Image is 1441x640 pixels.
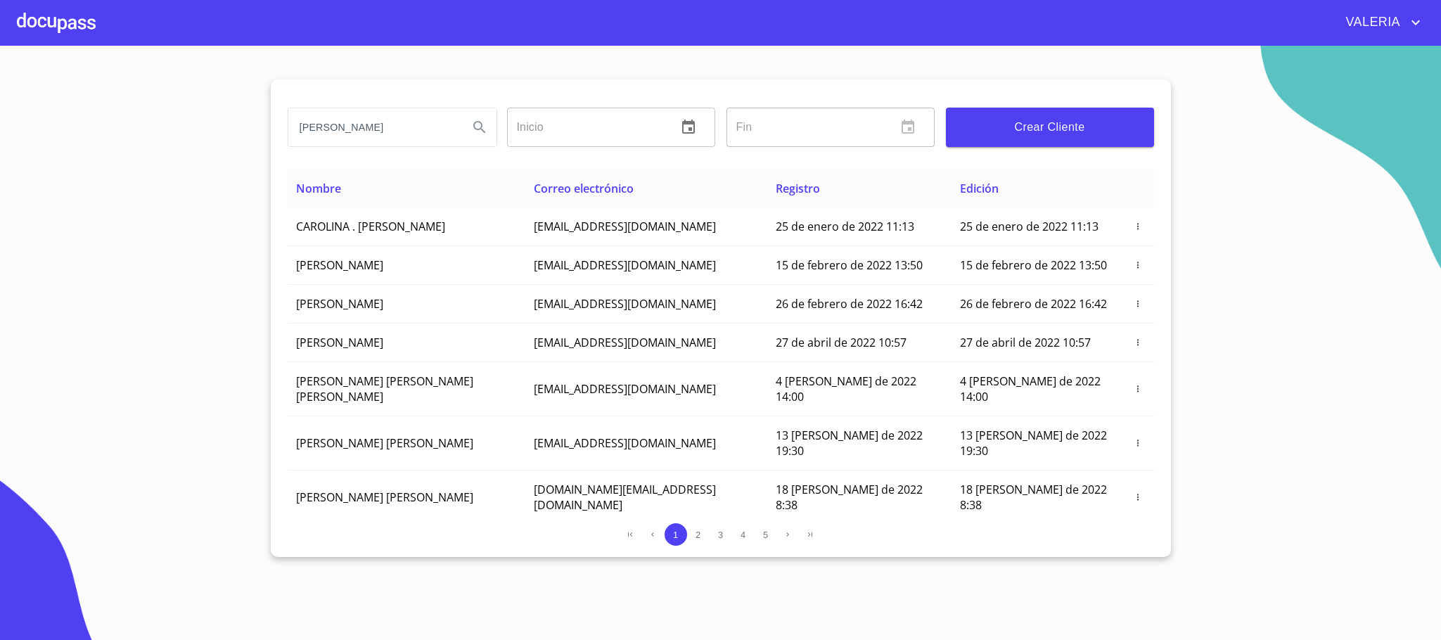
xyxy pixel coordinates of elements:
span: Registro [776,181,820,196]
span: 15 de febrero de 2022 13:50 [776,257,923,273]
span: 3 [718,530,723,540]
button: account of current user [1336,11,1425,34]
span: [PERSON_NAME] [296,257,383,273]
span: 27 de abril de 2022 10:57 [960,335,1091,350]
button: Crear Cliente [946,108,1154,147]
button: 2 [687,523,710,546]
button: 4 [732,523,755,546]
span: [EMAIL_ADDRESS][DOMAIN_NAME] [534,335,716,350]
span: Edición [960,181,999,196]
button: Search [463,110,497,144]
span: 15 de febrero de 2022 13:50 [960,257,1107,273]
span: 18 [PERSON_NAME] de 2022 8:38 [776,482,923,513]
span: 25 de enero de 2022 11:13 [776,219,914,234]
button: 5 [755,523,777,546]
span: Nombre [296,181,341,196]
button: 1 [665,523,687,546]
span: [EMAIL_ADDRESS][DOMAIN_NAME] [534,435,716,451]
span: 13 [PERSON_NAME] de 2022 19:30 [776,428,923,459]
span: [EMAIL_ADDRESS][DOMAIN_NAME] [534,381,716,397]
span: 26 de febrero de 2022 16:42 [776,296,923,312]
span: 5 [763,530,768,540]
span: 18 [PERSON_NAME] de 2022 8:38 [960,482,1107,513]
span: [PERSON_NAME] [PERSON_NAME] [296,489,473,505]
span: [PERSON_NAME] [PERSON_NAME] [296,435,473,451]
span: [EMAIL_ADDRESS][DOMAIN_NAME] [534,296,716,312]
span: 26 de febrero de 2022 16:42 [960,296,1107,312]
span: 4 [PERSON_NAME] de 2022 14:00 [960,373,1101,404]
span: [PERSON_NAME] [296,335,383,350]
span: 1 [673,530,678,540]
span: [EMAIL_ADDRESS][DOMAIN_NAME] [534,257,716,273]
span: Crear Cliente [957,117,1143,137]
span: 27 de abril de 2022 10:57 [776,335,907,350]
span: [EMAIL_ADDRESS][DOMAIN_NAME] [534,219,716,234]
span: 4 [741,530,745,540]
span: 2 [696,530,700,540]
button: 3 [710,523,732,546]
span: Correo electrónico [534,181,634,196]
span: 4 [PERSON_NAME] de 2022 14:00 [776,373,916,404]
span: 13 [PERSON_NAME] de 2022 19:30 [960,428,1107,459]
span: [PERSON_NAME] [PERSON_NAME] [PERSON_NAME] [296,373,473,404]
span: CAROLINA . [PERSON_NAME] [296,219,445,234]
span: [DOMAIN_NAME][EMAIL_ADDRESS][DOMAIN_NAME] [534,482,716,513]
input: search [288,108,457,146]
span: 25 de enero de 2022 11:13 [960,219,1099,234]
span: VALERIA [1336,11,1408,34]
span: [PERSON_NAME] [296,296,383,312]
